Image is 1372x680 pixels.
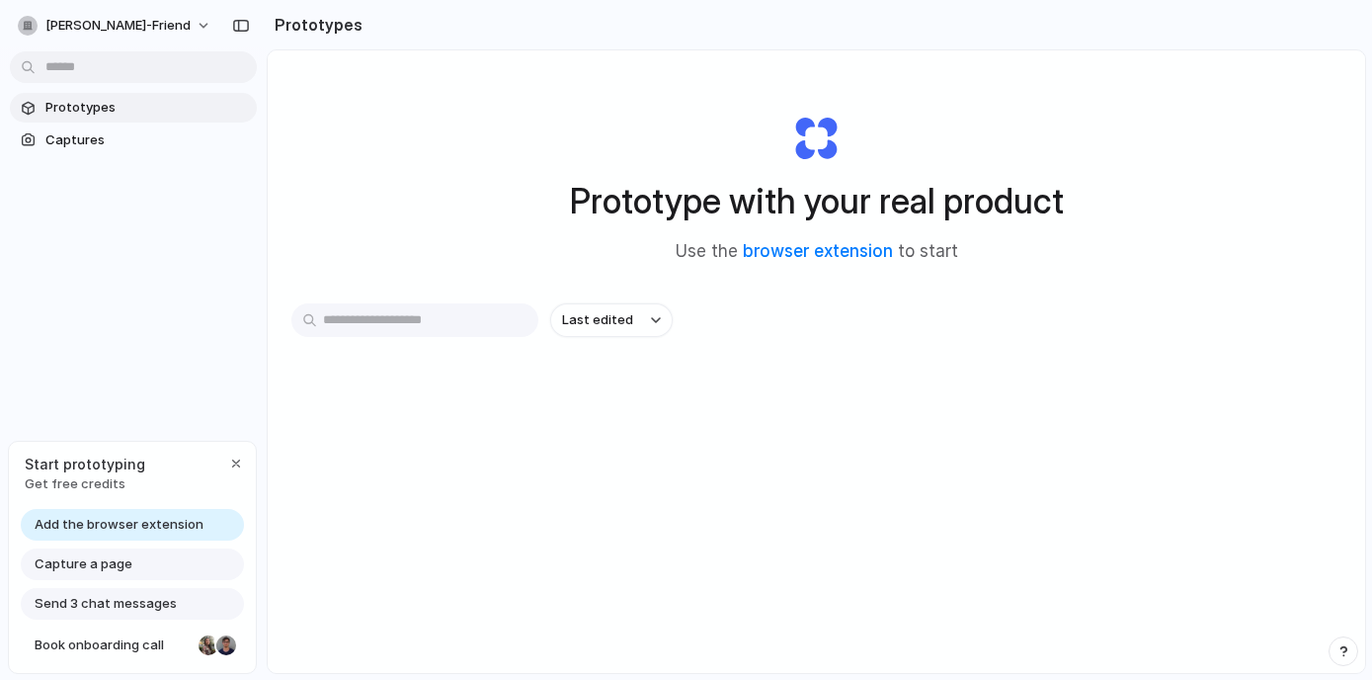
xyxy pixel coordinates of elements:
h1: Prototype with your real product [570,175,1064,227]
span: Prototypes [45,98,249,118]
span: Add the browser extension [35,515,203,535]
a: Add the browser extension [21,509,244,541]
span: Start prototyping [25,454,145,474]
span: Use the to start [676,239,958,265]
a: Book onboarding call [21,630,244,661]
span: Last edited [562,310,633,330]
span: [PERSON_NAME]-friend [45,16,191,36]
h2: Prototypes [267,13,363,37]
span: Book onboarding call [35,636,191,655]
span: Captures [45,130,249,150]
a: Captures [10,126,257,155]
span: Capture a page [35,554,132,574]
span: Send 3 chat messages [35,594,177,614]
a: browser extension [743,241,893,261]
div: Nicole Kubica [197,634,220,657]
div: Christian Iacullo [214,634,238,657]
button: [PERSON_NAME]-friend [10,10,221,42]
span: Get free credits [25,474,145,494]
button: Last edited [550,303,673,337]
a: Prototypes [10,93,257,123]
